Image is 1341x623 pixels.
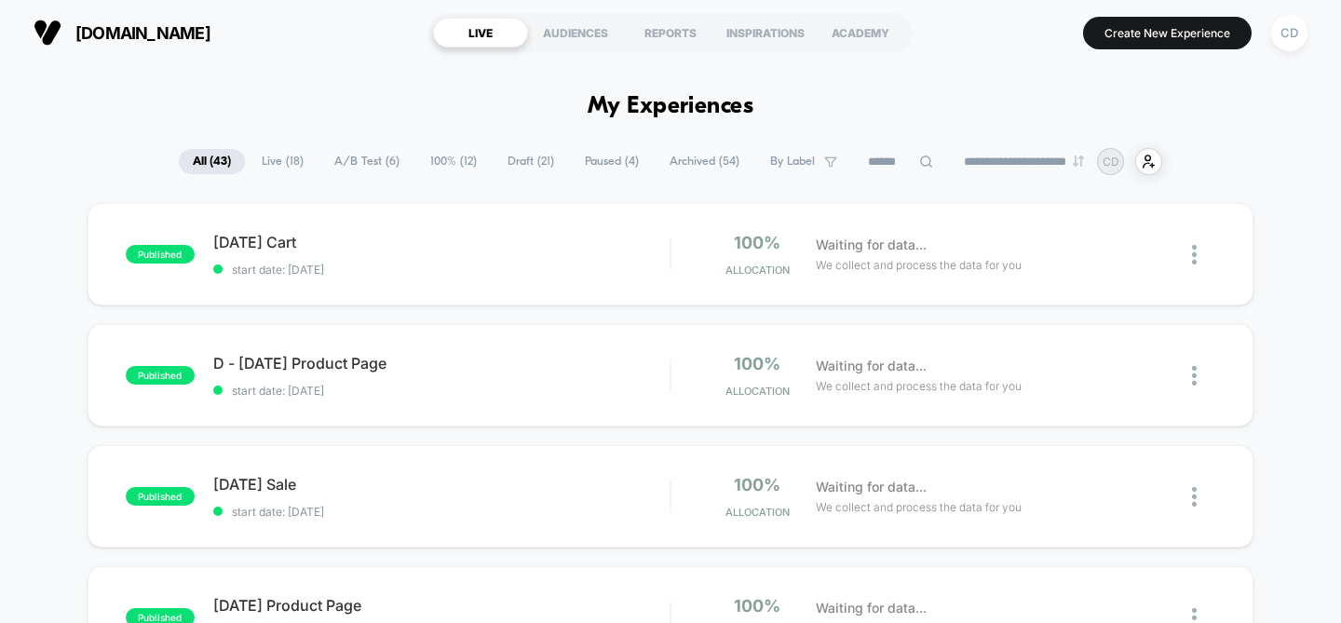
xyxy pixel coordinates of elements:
[718,18,813,47] div: INSPIRATIONS
[28,18,216,47] button: [DOMAIN_NAME]
[213,263,670,277] span: start date: [DATE]
[770,155,815,169] span: By Label
[725,385,790,398] span: Allocation
[816,498,1022,516] span: We collect and process the data for you
[816,235,927,255] span: Waiting for data...
[416,149,491,174] span: 100% ( 12 )
[126,487,195,506] span: published
[816,598,927,618] span: Waiting for data...
[1271,15,1307,51] div: CD
[816,377,1022,395] span: We collect and process the data for you
[528,18,623,47] div: AUDIENCES
[213,354,670,372] span: D - [DATE] Product Page
[1192,245,1197,264] img: close
[725,506,790,519] span: Allocation
[213,505,670,519] span: start date: [DATE]
[734,596,780,616] span: 100%
[494,149,568,174] span: Draft ( 21 )
[816,477,927,497] span: Waiting for data...
[213,596,670,615] span: [DATE] Product Page
[213,384,670,398] span: start date: [DATE]
[813,18,908,47] div: ACADEMY
[571,149,653,174] span: Paused ( 4 )
[433,18,528,47] div: LIVE
[1083,17,1252,49] button: Create New Experience
[179,149,245,174] span: All ( 43 )
[248,149,318,174] span: Live ( 18 )
[734,354,780,373] span: 100%
[1103,155,1119,169] p: CD
[725,264,790,277] span: Allocation
[1192,366,1197,386] img: close
[1192,487,1197,507] img: close
[734,475,780,494] span: 100%
[816,356,927,376] span: Waiting for data...
[75,23,210,43] span: [DOMAIN_NAME]
[734,233,780,252] span: 100%
[126,366,195,385] span: published
[320,149,413,174] span: A/B Test ( 6 )
[816,256,1022,274] span: We collect and process the data for you
[34,19,61,47] img: Visually logo
[588,93,754,120] h1: My Experiences
[1266,14,1313,52] button: CD
[213,475,670,494] span: [DATE] Sale
[126,245,195,264] span: published
[656,149,753,174] span: Archived ( 54 )
[1073,156,1084,167] img: end
[213,233,670,251] span: [DATE] Cart
[623,18,718,47] div: REPORTS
